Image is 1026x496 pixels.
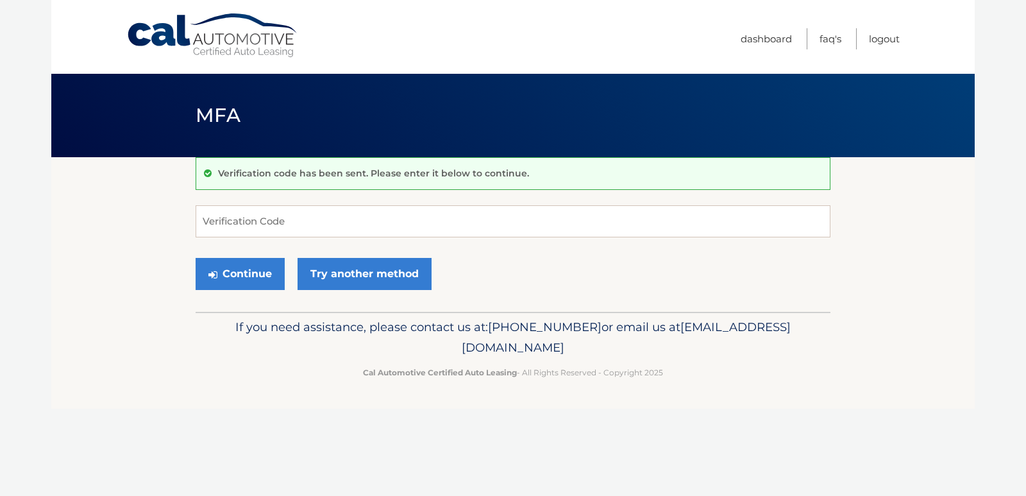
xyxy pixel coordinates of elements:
a: Cal Automotive [126,13,299,58]
input: Verification Code [196,205,830,237]
strong: Cal Automotive Certified Auto Leasing [363,368,517,377]
p: - All Rights Reserved - Copyright 2025 [204,366,822,379]
a: Try another method [298,258,432,290]
a: Dashboard [741,28,792,49]
span: [PHONE_NUMBER] [488,320,601,334]
button: Continue [196,258,285,290]
span: [EMAIL_ADDRESS][DOMAIN_NAME] [462,320,791,355]
span: MFA [196,103,240,127]
a: FAQ's [820,28,841,49]
a: Logout [869,28,900,49]
p: Verification code has been sent. Please enter it below to continue. [218,167,529,179]
p: If you need assistance, please contact us at: or email us at [204,317,822,358]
